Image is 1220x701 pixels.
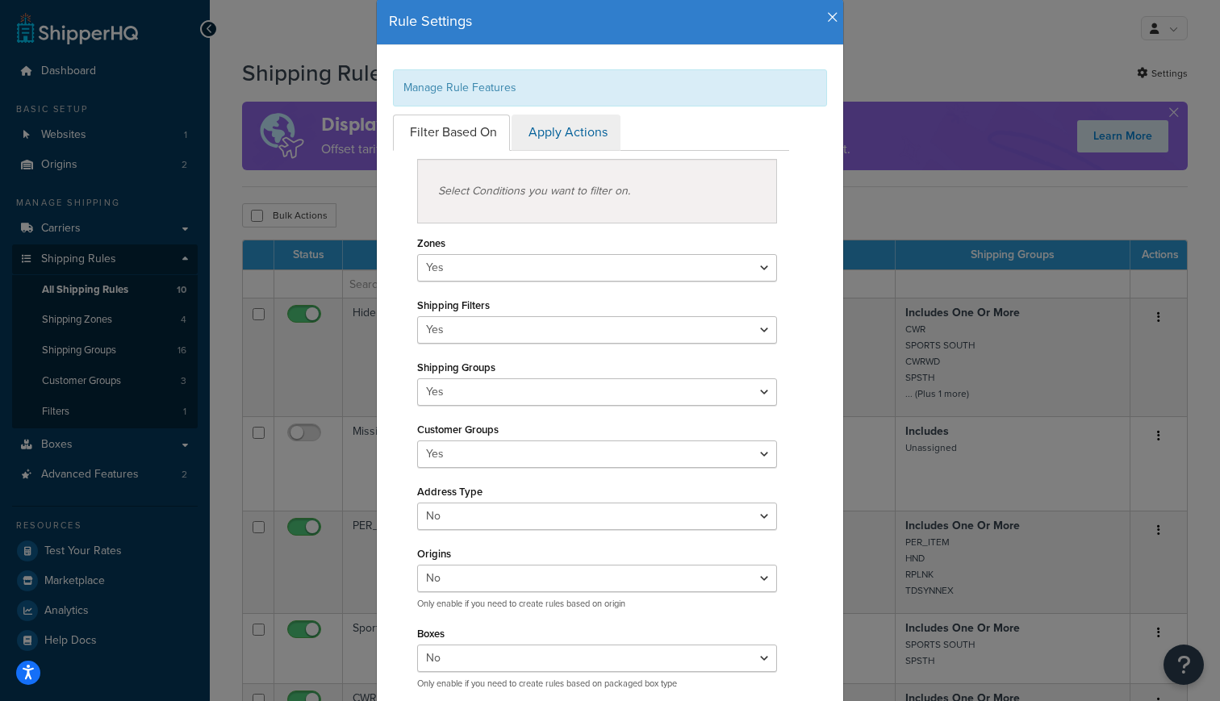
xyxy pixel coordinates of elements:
label: Shipping Filters [417,299,490,311]
label: Customer Groups [417,424,499,436]
div: Manage Rule Features [393,69,827,106]
a: Apply Actions [512,115,620,151]
a: Filter Based On [393,115,510,151]
label: Boxes [417,628,445,640]
label: Shipping Groups [417,361,495,373]
p: Only enable if you need to create rules based on origin [417,598,777,610]
div: Select Conditions you want to filter on. [417,159,777,223]
label: Zones [417,237,445,249]
h4: Rule Settings [389,11,831,32]
label: Address Type [417,486,483,498]
label: Origins [417,548,451,560]
p: Only enable if you need to create rules based on packaged box type [417,678,777,690]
